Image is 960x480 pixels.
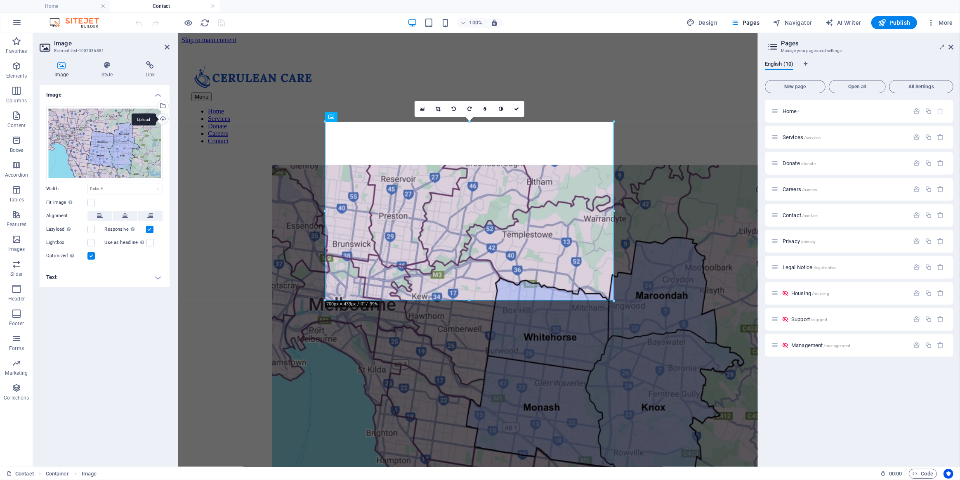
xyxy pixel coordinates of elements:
label: Alignment [46,211,87,221]
p: Tables [9,196,24,203]
div: Home/ [780,109,909,114]
p: Header [8,296,25,302]
p: Content [7,122,26,129]
h6: 100% [469,18,482,28]
div: Duplicate [925,342,932,349]
h4: Contact [110,2,219,11]
div: Duplicate [925,212,932,219]
div: Settings [913,134,920,141]
span: Open all [833,84,882,89]
span: Click to open page [783,134,821,140]
div: The startpage cannot be deleted [937,108,944,115]
span: More [927,19,953,27]
span: Click to open page [783,238,816,244]
a: Click to cancel selection. Double-click to open Pages [7,469,34,479]
h3: Manage your pages and settings [781,47,937,54]
span: Publish [878,19,910,27]
p: Features [7,221,26,228]
div: Housing/housing [789,291,909,296]
p: Forms [9,345,24,352]
span: English (10) [765,59,793,71]
div: Remove [937,342,944,349]
span: /services [804,135,821,140]
button: Design [684,16,721,29]
span: Click to open page [783,212,818,218]
span: Navigator [773,19,812,27]
span: Design [687,19,718,27]
button: Publish [871,16,917,29]
span: Click to open page [791,342,850,348]
label: Lazyload [46,225,87,234]
div: Settings [913,186,920,193]
a: Rotate left 90° [446,101,462,117]
p: Elements [6,73,27,79]
span: /housing [812,291,829,296]
button: Pages [727,16,763,29]
div: Contact/contact [780,213,909,218]
span: /careers [802,187,817,192]
h6: Session time [880,469,902,479]
span: Click to open page [783,108,800,114]
label: Lightbox [46,238,87,248]
span: Click to open page [783,160,816,166]
nav: breadcrumb [46,469,97,479]
button: More [924,16,956,29]
div: Privacy/privacy [780,239,909,244]
p: Favorites [6,48,27,54]
div: Design (Ctrl+Alt+Y) [684,16,721,29]
h4: Image [40,85,170,100]
span: /support [811,317,827,322]
p: Columns [6,97,27,104]
button: Open all [829,80,886,93]
a: Skip to main content [3,3,58,10]
div: Management/management [789,343,909,348]
label: Responsive [105,225,146,234]
a: Blur [477,101,493,117]
a: Upload [157,113,169,125]
span: All Settings [893,84,950,89]
span: / [798,109,800,114]
div: Settings [913,290,920,297]
div: Remove [937,134,944,141]
a: Crop mode [430,101,446,117]
p: Marketing [5,370,28,376]
div: Remove [937,160,944,167]
div: Remove [937,264,944,271]
div: Settings [913,342,920,349]
div: Remove [937,238,944,245]
button: Usercentrics [943,469,953,479]
div: Settings [913,316,920,323]
div: Remove [937,290,944,297]
span: Click to open page [783,186,817,192]
div: Settings [913,108,920,115]
a: Greyscale [493,101,509,117]
div: Settings [913,212,920,219]
button: 100% [457,18,486,28]
label: Optimized [46,251,87,261]
button: All Settings [889,80,953,93]
i: On resize automatically adjust zoom level to fit chosen device. [491,19,498,26]
h4: Text [40,267,170,287]
button: reload [200,18,210,28]
button: Click here to leave preview mode and continue editing [184,18,193,28]
div: Language Tabs [765,61,953,77]
span: Click to select. Double-click to edit [82,469,97,479]
div: Careers/careers [780,187,909,192]
img: Editor Logo [47,18,109,28]
a: Select files from the file manager, stock photos, or upload file(s) [415,101,430,117]
span: Click to open page [791,316,827,322]
div: Duplicate [925,134,932,141]
label: Fit image [46,198,87,208]
div: Services/services [780,135,909,140]
span: Click to select. Double-click to edit [46,469,69,479]
p: Accordion [5,172,28,178]
button: New page [765,80,826,93]
span: Code [913,469,933,479]
div: Duplicate [925,290,932,297]
span: Click to open page [791,290,829,296]
h2: Pages [781,40,953,47]
div: Duplicate [925,264,932,271]
div: Settings [913,264,920,271]
span: /donate [801,161,816,166]
h3: Element #ed-1007036881 [54,47,153,54]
